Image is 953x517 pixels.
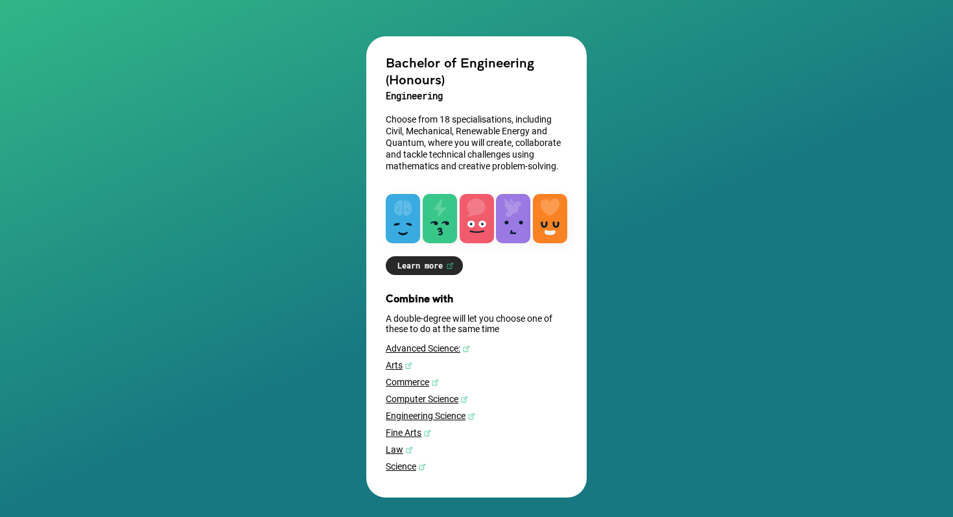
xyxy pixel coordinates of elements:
[386,256,463,275] a: Learn more
[467,413,475,420] img: Engineering Science
[462,345,470,353] img: Advanced Science:
[405,362,412,370] img: Arts
[460,396,468,403] img: Computer Science
[386,461,567,472] a: Science
[423,429,431,437] img: Fine Arts
[405,446,413,454] img: Law
[386,114,567,172] p: Choose from 18 specialisations, including Civil, Mechanical, Renewable Energy and Quantum, where ...
[386,292,567,304] h3: Combine with
[386,360,567,370] a: Arts
[418,463,426,471] img: Science
[386,343,567,354] a: Advanced Science:
[386,411,567,421] a: Engineering Science
[386,427,567,438] a: Fine Arts
[386,444,567,455] a: Law
[446,262,454,270] img: Learn more
[386,54,567,88] h2: Bachelor of Engineering (Honours)
[386,377,567,387] a: Commerce
[386,394,567,404] a: Computer Science
[431,379,439,387] img: Commerce
[386,88,567,104] h3: Engineering
[386,313,567,334] p: A double-degree will let you choose one of these to do at the same time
